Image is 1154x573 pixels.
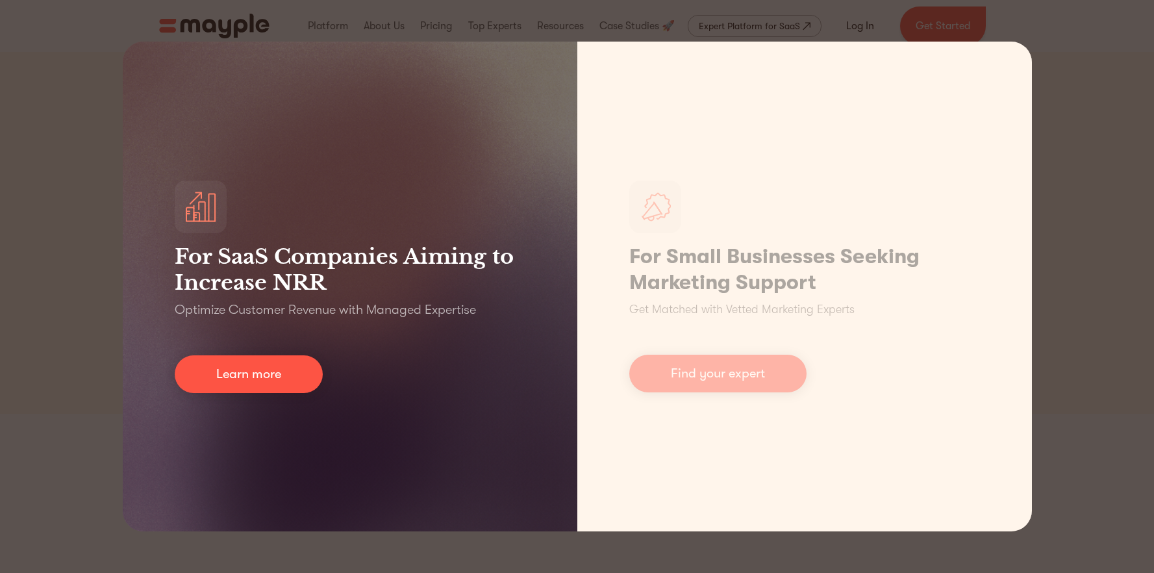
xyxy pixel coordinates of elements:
p: Optimize Customer Revenue with Managed Expertise [175,301,476,319]
a: Learn more [175,355,323,393]
a: Find your expert [629,355,807,392]
h1: For Small Businesses Seeking Marketing Support [629,244,980,296]
h3: For SaaS Companies Aiming to Increase NRR [175,244,525,296]
p: Get Matched with Vetted Marketing Experts [629,301,855,318]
